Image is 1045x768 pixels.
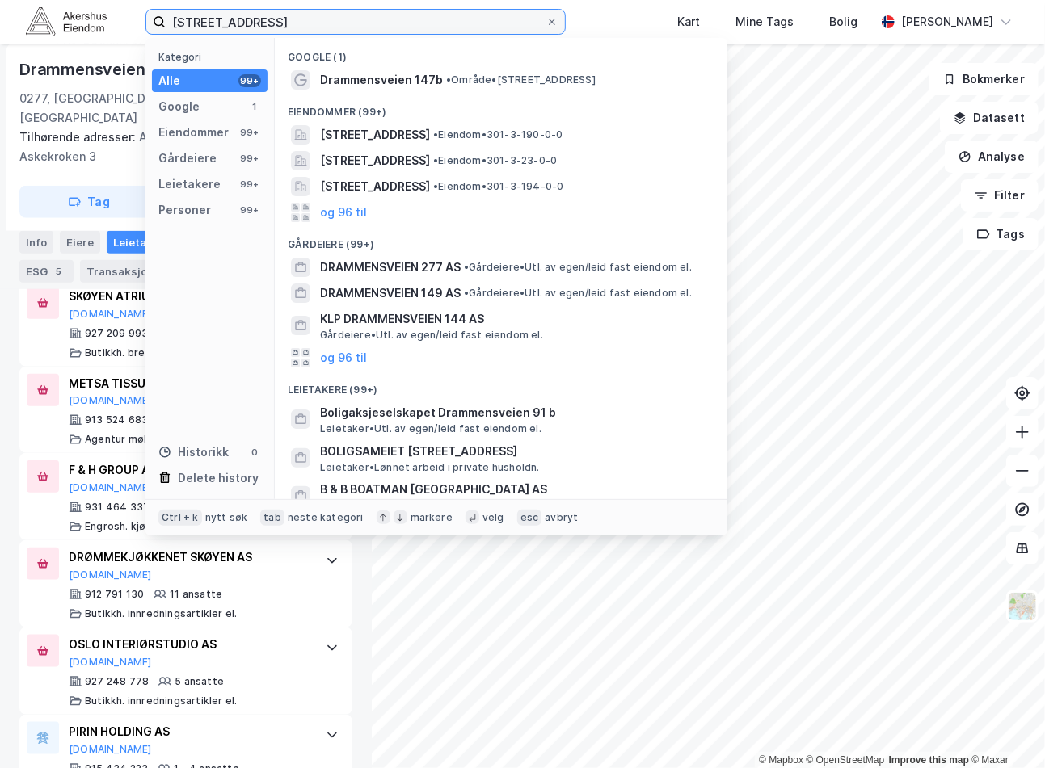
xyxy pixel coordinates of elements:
[963,218,1039,250] button: Tags
[19,57,180,82] div: Drammensveien 147
[545,511,578,524] div: avbryt
[464,261,692,274] span: Gårdeiere • Utl. av egen/leid fast eiendom el.
[85,588,144,601] div: 912 791 130
[320,70,443,90] span: Drammensveien 147b
[961,179,1039,212] button: Filter
[433,128,438,141] span: •
[248,446,261,459] div: 0
[69,722,310,741] div: PIRIN HOLDING AS
[248,100,261,113] div: 1
[69,460,310,480] div: F & H GROUP AS
[275,371,727,400] div: Leietakere (99+)
[964,690,1045,768] iframe: Chat Widget
[320,151,430,170] span: [STREET_ADDRESS]
[889,754,969,766] a: Improve this map
[238,178,261,191] div: 99+
[807,754,885,766] a: OpenStreetMap
[320,258,461,277] span: DRAMMENSVEIEN 277 AS
[940,102,1039,134] button: Datasett
[320,125,430,145] span: [STREET_ADDRESS]
[85,675,149,688] div: 927 248 778
[85,607,237,620] div: Butikkh. innredningsartikler el.
[677,12,700,31] div: Kart
[19,89,230,128] div: 0277, [GEOGRAPHIC_DATA], [GEOGRAPHIC_DATA]
[69,548,310,567] div: DRØMMEKJØKKENET SKØYEN AS
[19,260,74,283] div: ESG
[464,261,469,273] span: •
[433,128,563,141] span: Eiendom • 301-3-190-0-0
[320,309,708,329] span: KLP DRAMMENSVEIEN 144 AS
[26,7,107,36] img: akershus-eiendom-logo.9091f326c980b4bce74ccdd9f866810c.svg
[288,511,364,524] div: neste kategori
[238,126,261,139] div: 99+
[1007,591,1038,622] img: Z
[85,346,267,359] div: Butikkh. bredt utvalg nær.midler mv.
[829,12,857,31] div: Bolig
[260,510,284,526] div: tab
[238,152,261,165] div: 99+
[178,468,259,488] div: Delete history
[60,231,100,254] div: Eiere
[205,511,248,524] div: nytt søk
[464,287,469,299] span: •
[964,690,1045,768] div: Kontrollprogram for chat
[158,123,229,142] div: Eiendommer
[158,51,268,63] div: Kategori
[175,675,224,688] div: 5 ansatte
[170,588,222,601] div: 11 ansatte
[19,186,158,218] button: Tag
[482,511,504,524] div: velg
[433,180,438,192] span: •
[69,569,152,581] button: [DOMAIN_NAME]
[69,743,152,756] button: [DOMAIN_NAME]
[320,329,543,342] span: Gårdeiere • Utl. av egen/leid fast eiendom el.
[238,204,261,216] div: 99+
[51,263,67,279] div: 5
[320,461,540,474] span: Leietaker • Lønnet arbeid i private husholdn.
[19,128,339,166] div: Askekroken 5, Askekroken 1, Askekroken 3
[735,12,794,31] div: Mine Tags
[158,71,180,90] div: Alle
[275,93,727,122] div: Eiendommer (99+)
[69,656,152,669] button: [DOMAIN_NAME]
[85,501,150,514] div: 931 464 337
[85,413,148,426] div: 913 524 683
[69,374,310,393] div: METSA TISSUE AS
[320,283,461,303] span: DRAMMENSVEIEN 149 AS
[69,308,152,321] button: [DOMAIN_NAME]
[85,327,148,340] div: 927 209 993
[275,225,727,254] div: Gårdeiere (99+)
[320,480,547,499] span: B & B BOATMAN [GEOGRAPHIC_DATA] AS
[320,177,430,196] span: [STREET_ADDRESS]
[158,174,221,194] div: Leietakere
[85,695,237,707] div: Butikkh. innredningsartikler el.
[517,510,542,526] div: esc
[759,754,803,766] a: Mapbox
[320,348,367,367] button: og 96 til
[80,260,191,283] div: Transaksjoner
[446,73,451,86] span: •
[411,511,453,524] div: markere
[320,403,708,422] span: Boligaksjeselskapet Drammensveien 91 b
[901,12,993,31] div: [PERSON_NAME]
[69,481,152,494] button: [DOMAIN_NAME]
[158,443,229,462] div: Historikk
[158,97,200,116] div: Google
[85,520,269,533] div: Engrosh. kjøkkenutstyr, steintøy mv.
[929,63,1039,95] button: Bokmerker
[275,38,727,67] div: Google (1)
[945,141,1039,173] button: Analyse
[69,635,310,654] div: OSLO INTERIØRSTUDIO AS
[69,287,310,306] div: SKØYEN ATRIUM DAGLIGVARE AS
[320,422,541,435] span: Leietaker • Utl. av egen/leid fast eiendom el.
[158,149,217,168] div: Gårdeiere
[85,433,263,446] div: Agentur møbler, hush.- og jernvarer
[433,154,557,167] span: Eiendom • 301-3-23-0-0
[166,10,546,34] input: Søk på adresse, matrikkel, gårdeiere, leietakere eller personer
[107,231,196,254] div: Leietakere
[158,200,211,220] div: Personer
[238,74,261,87] div: 99+
[19,231,53,254] div: Info
[69,394,152,407] button: [DOMAIN_NAME]
[464,287,692,300] span: Gårdeiere • Utl. av egen/leid fast eiendom el.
